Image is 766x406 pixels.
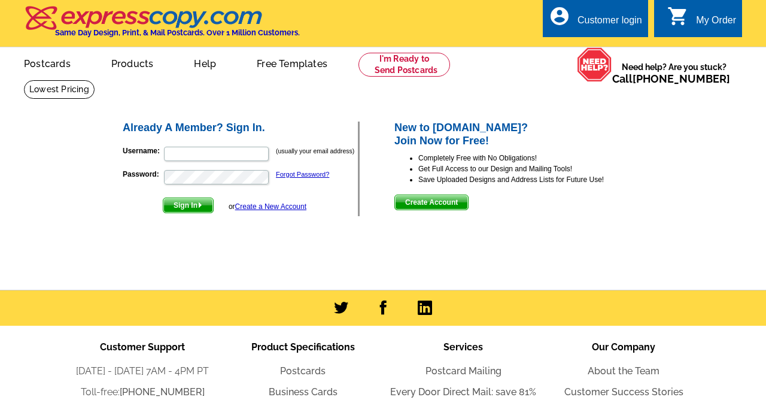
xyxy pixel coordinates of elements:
a: Customer Success Stories [564,386,683,398]
label: Password: [123,169,163,180]
a: Forgot Password? [276,171,329,178]
div: My Order [696,15,736,32]
a: [PHONE_NUMBER] [633,72,730,85]
a: Every Door Direct Mail: save 81% [390,386,536,398]
img: help [577,47,612,82]
a: Postcards [280,365,326,377]
span: Need help? Are you stuck? [612,61,736,85]
i: shopping_cart [667,5,689,27]
a: Postcards [5,49,90,77]
a: About the Team [588,365,659,377]
h2: Already A Member? Sign In. [123,122,358,135]
span: Create Account [395,195,468,210]
li: Toll-free: [62,385,223,399]
a: Products [92,49,173,77]
a: account_circle Customer login [549,13,642,28]
li: Save Uploaded Designs and Address Lists for Future Use! [418,174,645,185]
div: or [229,201,306,212]
button: Create Account [394,195,469,210]
a: Help [175,49,235,77]
span: Customer Support [100,341,185,353]
a: shopping_cart My Order [667,13,736,28]
span: Services [443,341,483,353]
a: Postcard Mailing [425,365,501,377]
a: Same Day Design, Print, & Mail Postcards. Over 1 Million Customers. [24,14,300,37]
a: Business Cards [269,386,338,398]
a: Free Templates [238,49,346,77]
small: (usually your email address) [276,147,354,154]
h2: New to [DOMAIN_NAME]? Join Now for Free! [394,122,645,147]
h4: Same Day Design, Print, & Mail Postcards. Over 1 Million Customers. [55,28,300,37]
span: Product Specifications [251,341,355,353]
li: Get Full Access to our Design and Mailing Tools! [418,163,645,174]
div: Customer login [577,15,642,32]
button: Sign In [163,198,214,213]
li: Completely Free with No Obligations! [418,153,645,163]
span: Sign In [163,198,213,213]
i: account_circle [549,5,570,27]
img: button-next-arrow-white.png [197,202,203,208]
a: [PHONE_NUMBER] [120,386,205,398]
a: Create a New Account [235,202,306,211]
li: [DATE] - [DATE] 7AM - 4PM PT [62,364,223,378]
span: Our Company [592,341,655,353]
span: Call [612,72,730,85]
label: Username: [123,146,163,156]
